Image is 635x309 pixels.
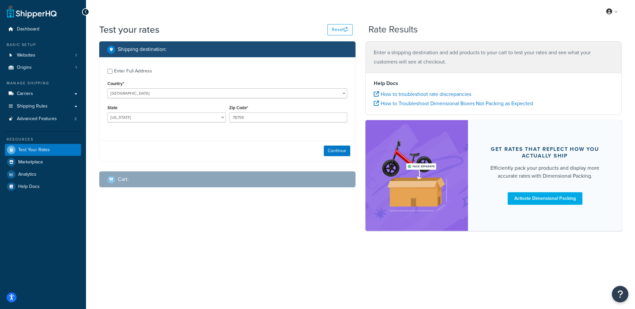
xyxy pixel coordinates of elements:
[17,53,35,58] span: Websites
[5,62,81,74] li: Origins
[484,146,606,159] div: Get rates that reflect how you actually ship
[324,146,350,156] button: Continue
[17,65,32,70] span: Origins
[107,69,112,74] input: Enter Full Address
[118,176,129,182] h2: Cart :
[107,81,124,86] label: Country*
[5,23,81,35] a: Dashboard
[118,46,167,52] h2: Shipping destination :
[5,144,81,156] a: Test Your Rates
[5,49,81,62] li: Websites
[5,88,81,100] a: Carriers
[5,49,81,62] a: Websites1
[18,184,40,190] span: Help Docs
[374,100,533,107] a: How to Troubleshoot Dimensional Boxes Not Packing as Expected
[18,147,50,153] span: Test Your Rates
[5,181,81,193] a: Help Docs
[5,113,81,125] li: Advanced Features
[18,172,36,177] span: Analytics
[5,137,81,142] div: Resources
[17,116,57,122] span: Advanced Features
[75,53,77,58] span: 1
[18,159,43,165] span: Marketplace
[375,130,458,221] img: feature-image-dim-d40ad3071a2b3c8e08177464837368e35600d3c5e73b18a22c1e4bb210dc32ac.png
[374,48,614,66] p: Enter a shipping destination and add products to your cart to test your rates and see what your c...
[508,192,582,205] a: Activate Dimensional Packing
[5,42,81,48] div: Basic Setup
[17,26,39,32] span: Dashboard
[368,24,418,35] h2: Rate Results
[5,62,81,74] a: Origins1
[374,90,471,98] a: How to troubleshoot rate discrepancies
[99,23,159,36] h1: Test your rates
[5,100,81,112] a: Shipping Rules
[17,91,33,97] span: Carriers
[5,80,81,86] div: Manage Shipping
[75,65,77,70] span: 1
[5,168,81,180] a: Analytics
[107,105,117,110] label: State
[612,286,628,302] button: Open Resource Center
[5,113,81,125] a: Advanced Features2
[17,104,48,109] span: Shipping Rules
[229,105,248,110] label: Zip Code*
[114,66,152,76] div: Enter Full Address
[5,156,81,168] a: Marketplace
[74,116,77,122] span: 2
[484,164,606,180] div: Efficiently pack your products and display more accurate rates with Dimensional Packing.
[327,24,353,35] button: Reset
[374,79,614,87] h4: Help Docs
